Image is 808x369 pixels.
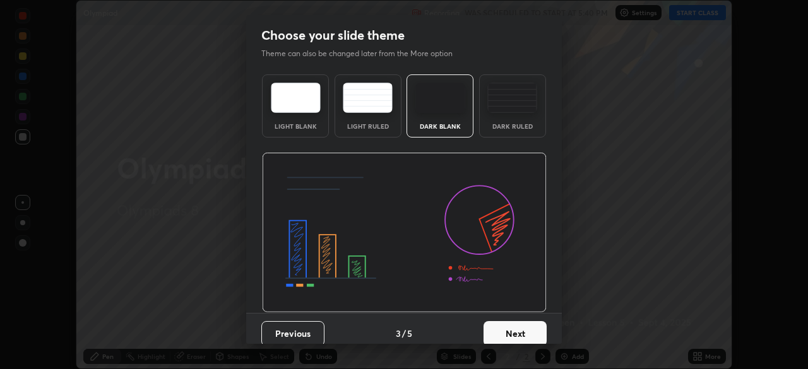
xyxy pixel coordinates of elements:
h4: / [402,327,406,340]
img: darkRuledTheme.de295e13.svg [487,83,537,113]
img: lightTheme.e5ed3b09.svg [271,83,321,113]
div: Light Blank [270,123,321,129]
button: Next [484,321,547,346]
div: Dark Blank [415,123,465,129]
p: Theme can also be changed later from the More option [261,48,466,59]
div: Dark Ruled [487,123,538,129]
img: darkThemeBanner.d06ce4a2.svg [262,153,547,313]
h2: Choose your slide theme [261,27,405,44]
div: Light Ruled [343,123,393,129]
h4: 3 [396,327,401,340]
h4: 5 [407,327,412,340]
img: darkTheme.f0cc69e5.svg [415,83,465,113]
button: Previous [261,321,324,346]
img: lightRuledTheme.5fabf969.svg [343,83,393,113]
